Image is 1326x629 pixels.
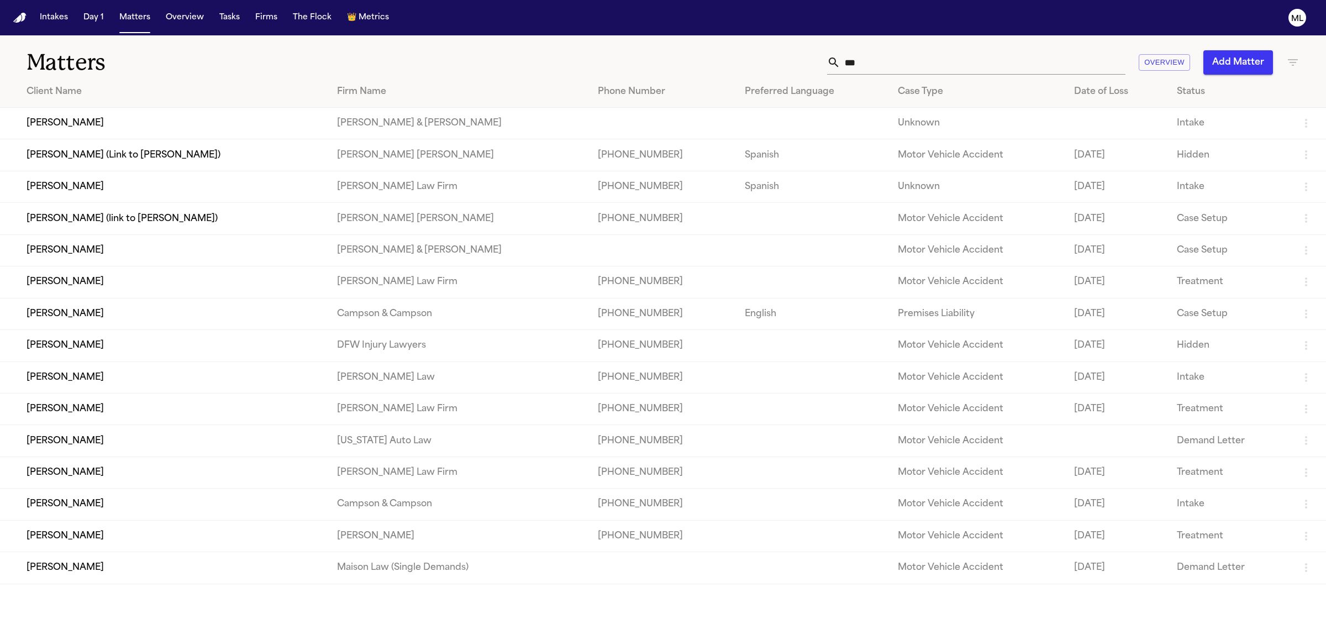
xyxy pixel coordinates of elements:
td: Motor Vehicle Accident [889,139,1065,171]
td: Motor Vehicle Accident [889,552,1065,584]
button: Intakes [35,8,72,28]
button: Day 1 [79,8,108,28]
div: Date of Loss [1074,85,1159,98]
td: Unknown [889,171,1065,202]
td: Motor Vehicle Accident [889,393,1065,424]
div: Client Name [27,85,319,98]
div: Preferred Language [745,85,881,98]
td: [DATE] [1065,361,1168,393]
td: [PERSON_NAME] & [PERSON_NAME] [328,234,589,266]
td: Motor Vehicle Accident [889,203,1065,234]
td: [DATE] [1065,393,1168,424]
td: Campson & Campson [328,489,589,520]
td: Hidden [1168,139,1291,171]
td: [PERSON_NAME] Law Firm [328,266,589,298]
img: Finch Logo [13,13,27,23]
td: [DATE] [1065,457,1168,488]
td: Treatment [1168,520,1291,552]
button: Overview [1139,54,1190,71]
td: [DATE] [1065,489,1168,520]
td: Motor Vehicle Accident [889,361,1065,393]
td: [PERSON_NAME] [PERSON_NAME] [328,203,589,234]
td: Spanish [736,139,890,171]
td: [PHONE_NUMBER] [589,361,736,393]
td: English [736,298,890,329]
td: [PERSON_NAME] Law Firm [328,393,589,424]
td: [PERSON_NAME] Law Firm [328,171,589,202]
td: DFW Injury Lawyers [328,330,589,361]
td: [PERSON_NAME] & [PERSON_NAME] [328,108,589,139]
button: Overview [161,8,208,28]
button: Firms [251,8,282,28]
td: [PERSON_NAME] [328,520,589,552]
div: Phone Number [598,85,727,98]
td: Case Setup [1168,234,1291,266]
td: Motor Vehicle Accident [889,330,1065,361]
td: Intake [1168,361,1291,393]
td: [PHONE_NUMBER] [589,520,736,552]
td: [DATE] [1065,139,1168,171]
button: The Flock [288,8,336,28]
td: Treatment [1168,266,1291,298]
td: [PHONE_NUMBER] [589,171,736,202]
td: [DATE] [1065,298,1168,329]
td: [PHONE_NUMBER] [589,393,736,424]
td: [PHONE_NUMBER] [589,203,736,234]
td: [PERSON_NAME] [PERSON_NAME] [328,139,589,171]
td: Spanish [736,171,890,202]
td: [PHONE_NUMBER] [589,489,736,520]
td: Treatment [1168,457,1291,488]
td: Motor Vehicle Accident [889,425,1065,457]
button: Matters [115,8,155,28]
a: Home [13,13,27,23]
button: crownMetrics [343,8,393,28]
td: [DATE] [1065,171,1168,202]
div: Status [1177,85,1282,98]
td: Treatment [1168,393,1291,424]
td: [PHONE_NUMBER] [589,266,736,298]
td: Case Setup [1168,298,1291,329]
td: Motor Vehicle Accident [889,489,1065,520]
td: Maison Law (Single Demands) [328,552,589,584]
td: Case Setup [1168,203,1291,234]
td: Motor Vehicle Accident [889,520,1065,552]
td: Premises Liability [889,298,1065,329]
button: Tasks [215,8,244,28]
td: Hidden [1168,330,1291,361]
td: Intake [1168,171,1291,202]
td: [PERSON_NAME] Law [328,361,589,393]
td: Demand Letter [1168,552,1291,584]
td: [DATE] [1065,330,1168,361]
button: Add Matter [1203,50,1273,75]
td: [DATE] [1065,203,1168,234]
td: Campson & Campson [328,298,589,329]
div: Firm Name [337,85,580,98]
td: [DATE] [1065,552,1168,584]
td: [PHONE_NUMBER] [589,298,736,329]
td: [DATE] [1065,520,1168,552]
td: Demand Letter [1168,425,1291,457]
td: [PHONE_NUMBER] [589,425,736,457]
td: Intake [1168,108,1291,139]
td: Intake [1168,489,1291,520]
td: [US_STATE] Auto Law [328,425,589,457]
td: Unknown [889,108,1065,139]
td: [PHONE_NUMBER] [589,330,736,361]
td: Motor Vehicle Accident [889,234,1065,266]
h1: Matters [27,49,408,76]
td: [PERSON_NAME] Law Firm [328,457,589,488]
td: Motor Vehicle Accident [889,266,1065,298]
td: [DATE] [1065,266,1168,298]
td: Motor Vehicle Accident [889,457,1065,488]
td: [PHONE_NUMBER] [589,457,736,488]
div: Case Type [898,85,1056,98]
td: [DATE] [1065,234,1168,266]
